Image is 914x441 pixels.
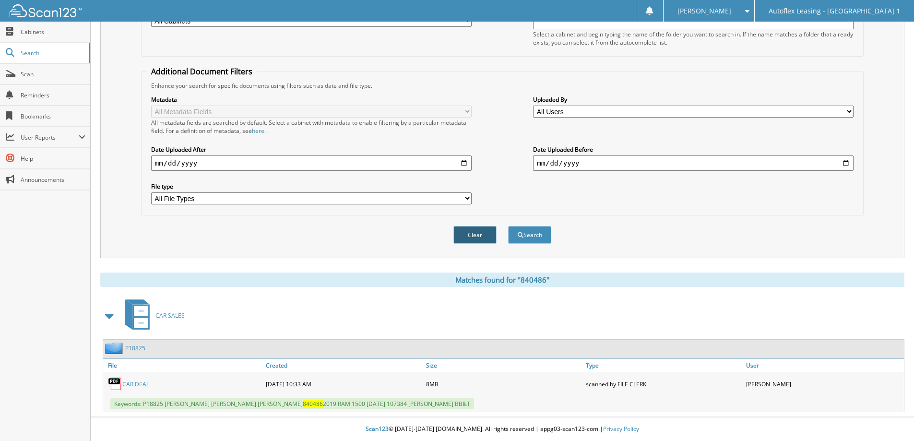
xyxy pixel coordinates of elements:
[533,30,854,47] div: Select a cabinet and begin typing the name of the folder you want to search in. If the name match...
[105,342,125,354] img: folder2.png
[677,8,731,14] span: [PERSON_NAME]
[21,155,85,163] span: Help
[21,70,85,78] span: Scan
[603,425,639,433] a: Privacy Policy
[508,226,551,244] button: Search
[866,395,914,441] iframe: Chat Widget
[91,417,914,441] div: © [DATE]-[DATE] [DOMAIN_NAME]. All rights reserved | appg03-scan123-com |
[151,145,472,154] label: Date Uploaded After
[108,377,122,391] img: PDF.png
[583,374,744,393] div: scanned by FILE CLERK
[21,91,85,99] span: Reminders
[21,133,79,142] span: User Reports
[125,344,145,352] a: P18825
[10,4,82,17] img: scan123-logo-white.svg
[151,155,472,171] input: start
[151,95,472,104] label: Metadata
[263,359,424,372] a: Created
[100,273,904,287] div: Matches found for "840486"
[744,359,904,372] a: User
[769,8,900,14] span: Autoflex Leasing - [GEOGRAPHIC_DATA] 1
[744,374,904,393] div: [PERSON_NAME]
[263,374,424,393] div: [DATE] 10:33 AM
[21,49,84,57] span: Search
[21,176,85,184] span: Announcements
[533,155,854,171] input: end
[151,119,472,135] div: All metadata fields are searched by default. Select a cabinet with metadata to enable filtering b...
[21,28,85,36] span: Cabinets
[424,374,584,393] div: 8MB
[583,359,744,372] a: Type
[119,297,185,334] a: CAR SALES
[453,226,497,244] button: Clear
[303,400,323,408] span: 840486
[146,82,858,90] div: Enhance your search for specific documents using filters such as date and file type.
[155,311,185,320] span: CAR SALES
[533,95,854,104] label: Uploaded By
[21,112,85,120] span: Bookmarks
[252,127,264,135] a: here
[424,359,584,372] a: Size
[151,182,472,191] label: File type
[103,359,263,372] a: File
[533,145,854,154] label: Date Uploaded Before
[110,398,474,409] span: Keywords: P18825 [PERSON_NAME] [PERSON_NAME] [PERSON_NAME] 2019 RAM 1500 [DATE] 107384 [PERSON_NA...
[122,380,149,388] a: CAR DEAL
[146,66,257,77] legend: Additional Document Filters
[366,425,389,433] span: Scan123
